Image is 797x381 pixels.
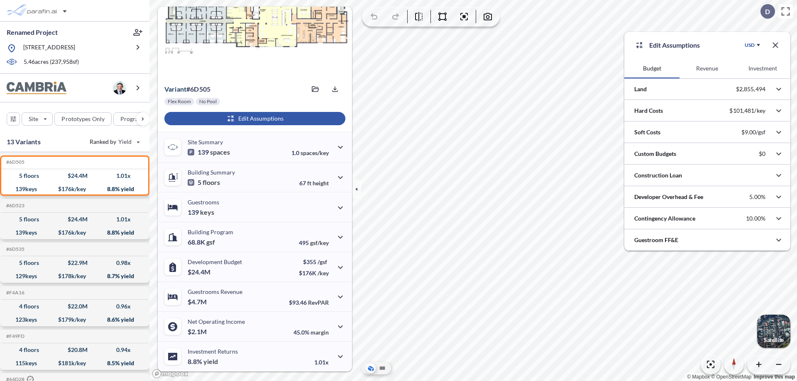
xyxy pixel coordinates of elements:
span: yield [203,357,218,366]
img: user logo [113,81,126,95]
p: $93.46 [289,299,329,306]
p: 139 [188,148,230,156]
p: Construction Loan [634,171,682,180]
button: Investment [735,58,790,78]
span: keys [200,208,214,216]
p: 139 [188,208,214,216]
button: Ranked by Yield [83,135,145,148]
div: USD [745,42,755,49]
p: Building Program [188,228,233,235]
span: gsf/key [310,239,329,246]
p: $2,855,494 [736,85,765,93]
span: height [313,180,329,187]
p: $101,481/key [729,107,765,114]
p: 5.00% [749,193,765,201]
p: Site [29,115,38,123]
span: RevPAR [308,299,329,306]
a: Mapbox [687,374,710,380]
span: /gsf [318,258,327,265]
p: Satellite [764,337,784,343]
p: Building Summary [188,169,235,176]
img: Switcher Image [757,315,790,348]
p: 495 [299,239,329,246]
p: Contingency Allowance [634,214,695,223]
p: Hard Costs [634,107,663,115]
button: Program [113,112,158,126]
p: Development Budget [188,258,242,265]
span: gsf [206,238,215,246]
span: /key [318,269,329,277]
p: 67 [299,180,329,187]
p: Custom Budgets [634,150,676,158]
p: Guestroom FF&E [634,236,678,244]
span: floors [203,178,220,187]
button: Switcher ImageSatellite [757,315,790,348]
p: $176K [299,269,329,277]
a: Mapbox homepage [152,369,188,379]
h5: Click to copy the code [5,333,24,339]
p: 5 [188,178,220,187]
p: Land [634,85,647,93]
a: Improve this map [754,374,795,380]
p: 5.46 acres ( 237,958 sf) [24,58,79,67]
p: Flex Room [168,98,191,105]
span: margin [310,329,329,336]
button: Revenue [680,58,735,78]
h5: Click to copy the code [5,246,24,252]
button: Prototypes Only [54,112,112,126]
p: 68.8K [188,238,215,246]
p: 45.0% [293,329,329,336]
a: OpenStreetMap [711,374,751,380]
p: # 6d505 [164,85,210,93]
p: $2.1M [188,328,208,336]
p: 1.01x [314,359,329,366]
h5: Click to copy the code [5,159,24,165]
p: Site Summary [188,138,223,146]
p: Renamed Project [7,28,58,37]
h5: Click to copy the code [5,203,24,209]
h5: Click to copy the code [5,290,24,296]
p: 1.0 [291,149,329,156]
span: spaces [210,148,230,156]
p: 13 Variants [7,137,41,147]
p: No Pool [199,98,217,105]
p: $355 [299,258,329,265]
p: 10.00% [746,215,765,222]
span: Variant [164,85,186,93]
span: ft [307,180,311,187]
p: Edit Assumptions [649,40,700,50]
span: Yield [118,138,132,146]
button: Site [22,112,53,126]
button: Edit Assumptions [164,112,345,125]
p: $24.4M [188,268,212,276]
span: spaces/key [301,149,329,156]
p: Prototypes Only [61,115,105,123]
img: BrandImage [7,82,66,95]
p: Program [120,115,144,123]
p: Guestrooms Revenue [188,288,242,295]
p: D [765,8,770,15]
p: $0 [759,150,765,158]
p: [STREET_ADDRESS] [23,43,75,53]
button: Site Plan [377,363,387,373]
p: Soft Costs [634,128,660,136]
p: $9.00/gsf [741,129,765,136]
p: Investment Returns [188,348,238,355]
p: Guestrooms [188,199,219,206]
p: $4.7M [188,298,208,306]
button: Budget [624,58,680,78]
p: Net Operating Income [188,318,245,325]
p: 8.8% [188,357,218,366]
button: Aerial View [366,363,376,373]
p: Developer Overhead & Fee [634,193,703,201]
